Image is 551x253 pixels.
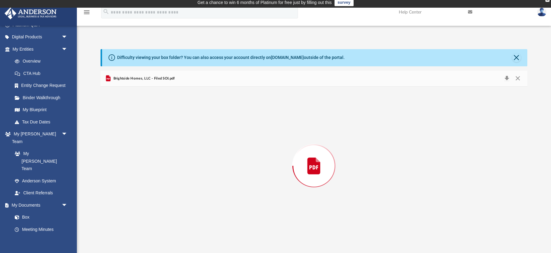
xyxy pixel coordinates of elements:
[9,116,77,128] a: Tax Due Dates
[512,74,523,83] button: Close
[61,43,74,56] span: arrow_drop_down
[4,31,77,43] a: Digital Productsarrow_drop_down
[83,9,90,16] i: menu
[9,175,74,187] a: Anderson System
[4,199,74,211] a: My Documentsarrow_drop_down
[9,223,74,235] a: Meeting Minutes
[9,67,77,80] a: CTA Hub
[537,8,546,17] img: User Pic
[9,211,71,224] a: Box
[9,91,77,104] a: Binder Walkthrough
[501,74,512,83] button: Download
[61,128,74,141] span: arrow_drop_down
[61,31,74,44] span: arrow_drop_down
[83,12,90,16] a: menu
[4,128,74,148] a: My [PERSON_NAME] Teamarrow_drop_down
[103,8,109,15] i: search
[101,71,527,245] div: Preview
[9,55,77,68] a: Overview
[61,199,74,212] span: arrow_drop_down
[9,80,77,92] a: Entity Change Request
[9,148,71,175] a: My [PERSON_NAME] Team
[112,76,175,81] span: Brightside Homes, LLC - Filed SOI.pdf
[512,53,521,62] button: Close
[271,55,304,60] a: [DOMAIN_NAME]
[9,104,74,116] a: My Blueprint
[117,54,345,61] div: Difficulty viewing your box folder? You can also access your account directly on outside of the p...
[3,7,58,19] img: Anderson Advisors Platinum Portal
[4,43,77,55] a: My Entitiesarrow_drop_down
[9,187,74,199] a: Client Referrals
